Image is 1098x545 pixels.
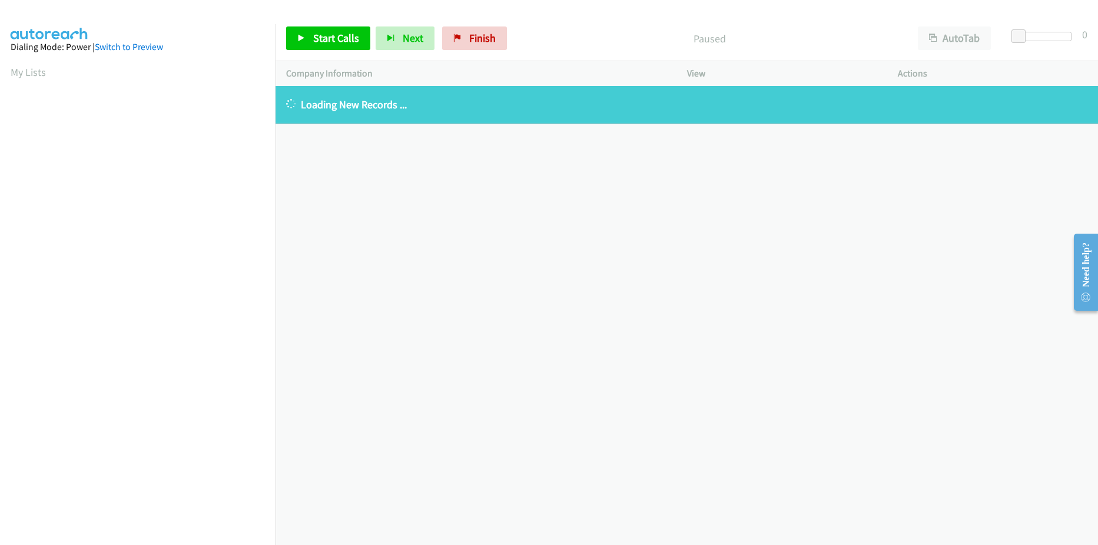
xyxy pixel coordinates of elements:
[898,67,1087,81] p: Actions
[918,26,991,50] button: AutoTab
[1064,225,1098,319] iframe: Resource Center
[469,31,496,45] span: Finish
[286,67,666,81] p: Company Information
[11,65,46,79] a: My Lists
[376,26,434,50] button: Next
[95,41,163,52] a: Switch to Preview
[442,26,507,50] a: Finish
[11,40,265,54] div: Dialing Mode: Power |
[1082,26,1087,42] div: 0
[687,67,877,81] p: View
[313,31,359,45] span: Start Calls
[1017,32,1072,41] div: Delay between calls (in seconds)
[286,97,1087,112] p: Loading New Records ...
[403,31,423,45] span: Next
[286,26,370,50] a: Start Calls
[523,31,897,46] p: Paused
